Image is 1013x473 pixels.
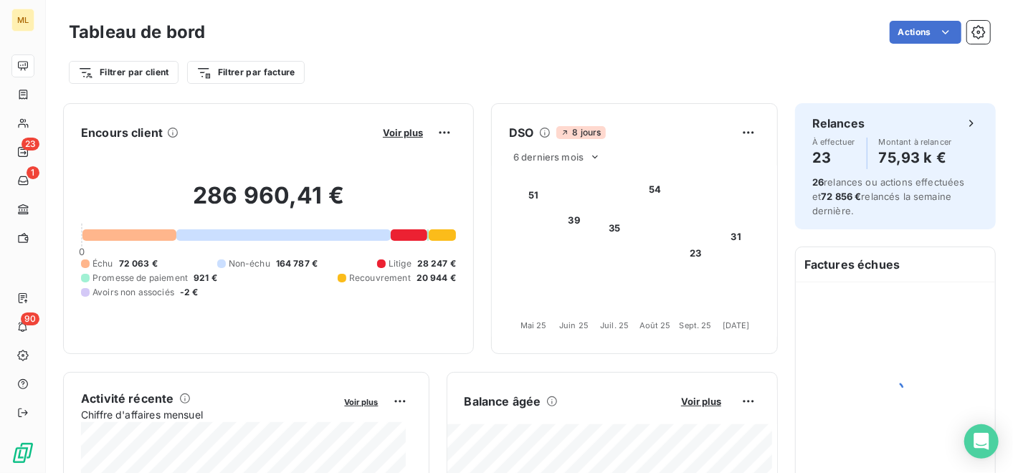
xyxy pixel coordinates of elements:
[812,115,865,132] h6: Relances
[513,151,584,163] span: 6 derniers mois
[81,181,456,224] h2: 286 960,41 €
[600,320,629,330] tspan: Juil. 25
[879,146,952,169] h4: 75,93 k €
[187,61,305,84] button: Filtrer par facture
[81,124,163,141] h6: Encours client
[677,395,726,408] button: Voir plus
[81,390,173,407] h6: Activité récente
[964,424,999,459] div: Open Intercom Messenger
[92,272,188,285] span: Promesse de paiement
[383,127,423,138] span: Voir plus
[379,126,427,139] button: Voir plus
[22,138,39,150] span: 23
[349,272,411,285] span: Recouvrement
[812,146,855,169] h4: 23
[81,407,335,422] span: Chiffre d'affaires mensuel
[821,191,861,202] span: 72 856 €
[812,138,855,146] span: À effectuer
[69,61,179,84] button: Filtrer par client
[21,312,39,325] span: 90
[890,21,961,44] button: Actions
[345,397,379,407] span: Voir plus
[520,320,547,330] tspan: Mai 25
[465,393,541,410] h6: Balance âgée
[389,257,412,270] span: Litige
[229,257,270,270] span: Non-échu
[119,257,158,270] span: 72 063 €
[92,257,113,270] span: Échu
[11,441,34,464] img: Logo LeanPay
[69,19,205,45] h3: Tableau de bord
[796,247,995,282] h6: Factures échues
[276,257,318,270] span: 164 787 €
[559,320,589,330] tspan: Juin 25
[92,286,174,299] span: Avoirs non associés
[812,176,824,188] span: 26
[680,320,712,330] tspan: Sept. 25
[180,286,199,299] span: -2 €
[417,257,456,270] span: 28 247 €
[879,138,952,146] span: Montant à relancer
[723,320,750,330] tspan: [DATE]
[79,246,85,257] span: 0
[639,320,671,330] tspan: Août 25
[11,9,34,32] div: ML
[194,272,217,285] span: 921 €
[417,272,456,285] span: 20 944 €
[556,126,605,139] span: 8 jours
[27,166,39,179] span: 1
[341,395,383,408] button: Voir plus
[812,176,965,216] span: relances ou actions effectuées et relancés la semaine dernière.
[681,396,721,407] span: Voir plus
[509,124,533,141] h6: DSO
